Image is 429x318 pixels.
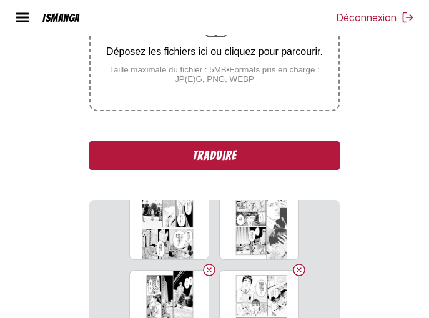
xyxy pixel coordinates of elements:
[337,11,414,24] button: Déconnexion
[15,10,30,25] img: hamburger
[37,12,102,24] a: IsManga
[42,12,80,24] div: IsManga
[202,262,217,277] button: Delete image
[292,262,307,277] button: Delete image
[91,65,338,84] small: Taille maximale du fichier : 5MB • Formats pris en charge : JP(E)G, PNG, WEBP
[89,141,339,170] button: Traduire
[402,11,414,24] img: Sign out
[91,46,338,57] p: Déposez les fichiers ici ou cliquez pour parcourir.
